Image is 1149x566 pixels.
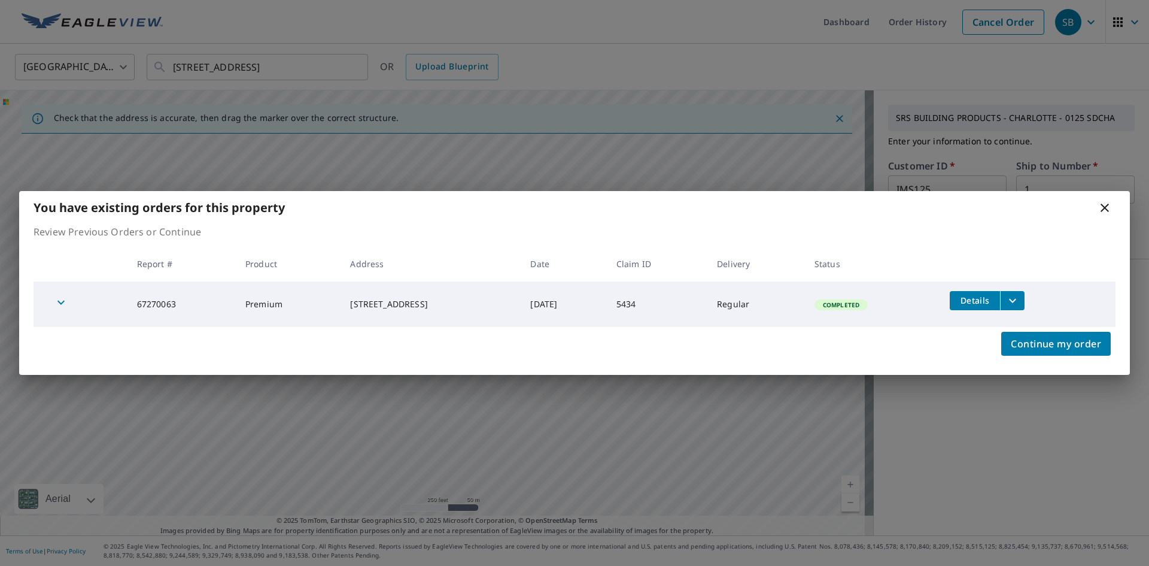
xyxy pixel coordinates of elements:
span: Continue my order [1011,335,1101,352]
td: Premium [236,282,341,327]
b: You have existing orders for this property [34,199,285,216]
th: Report # [127,246,236,282]
td: [DATE] [521,282,606,327]
td: 67270063 [127,282,236,327]
th: Claim ID [607,246,707,282]
th: Delivery [707,246,805,282]
span: Details [957,295,993,306]
td: 5434 [607,282,707,327]
th: Status [805,246,940,282]
button: filesDropdownBtn-67270063 [1000,291,1025,310]
th: Product [236,246,341,282]
span: Completed [816,301,867,309]
div: [STREET_ADDRESS] [350,298,511,310]
td: Regular [707,282,805,327]
th: Address [341,246,521,282]
button: Continue my order [1001,332,1111,356]
p: Review Previous Orders or Continue [34,225,1115,239]
th: Date [521,246,606,282]
button: detailsBtn-67270063 [950,291,1000,310]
